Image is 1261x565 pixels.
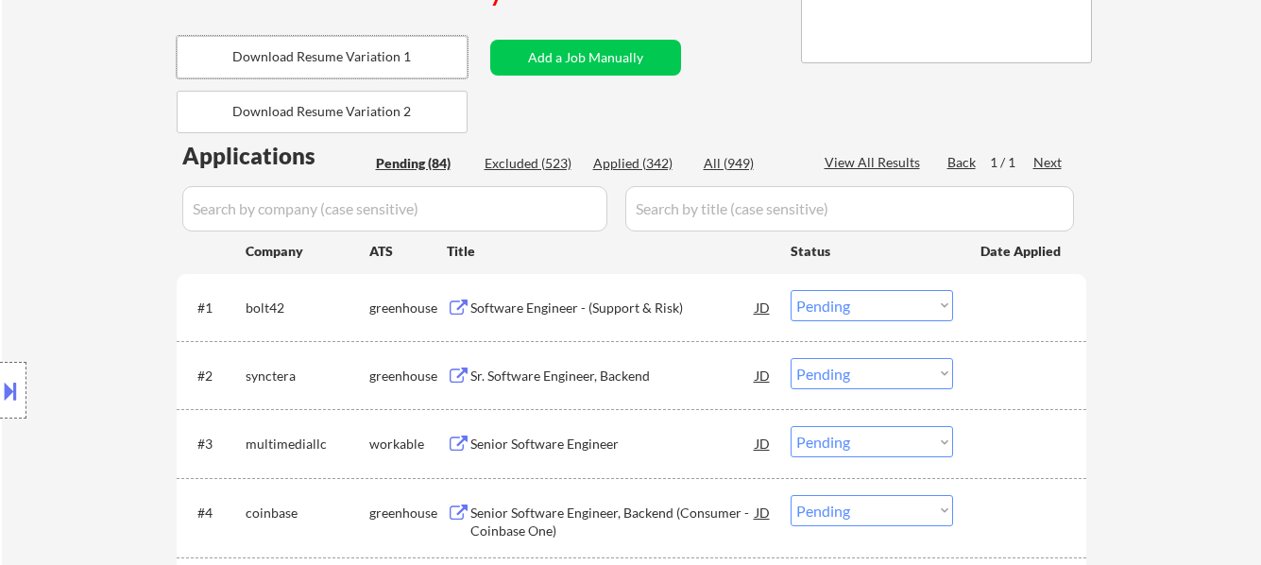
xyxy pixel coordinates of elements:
[593,154,688,173] div: Applied (342)
[754,495,773,529] div: JD
[990,153,1033,172] div: 1 / 1
[625,186,1074,231] input: Search by title (case sensitive)
[490,40,681,76] button: Add a Job Manually
[470,504,756,540] div: Senior Software Engineer, Backend (Consumer - Coinbase One)
[369,242,447,261] div: ATS
[369,435,447,454] div: workable
[177,91,468,133] button: Download Resume Variation 2
[470,367,756,385] div: Sr. Software Engineer, Backend
[980,242,1064,261] div: Date Applied
[754,290,773,324] div: JD
[369,367,447,385] div: greenhouse
[947,153,978,172] div: Back
[376,154,470,173] div: Pending (84)
[369,299,447,317] div: greenhouse
[704,154,798,173] div: All (949)
[485,154,579,173] div: Excluded (523)
[754,358,773,392] div: JD
[791,233,953,267] div: Status
[369,504,447,522] div: greenhouse
[182,186,607,231] input: Search by company (case sensitive)
[1033,153,1064,172] div: Next
[177,36,468,78] button: Download Resume Variation 1
[470,435,756,454] div: Senior Software Engineer
[447,242,773,261] div: Title
[470,299,756,317] div: Software Engineer - (Support & Risk)
[754,426,773,460] div: JD
[825,153,926,172] div: View All Results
